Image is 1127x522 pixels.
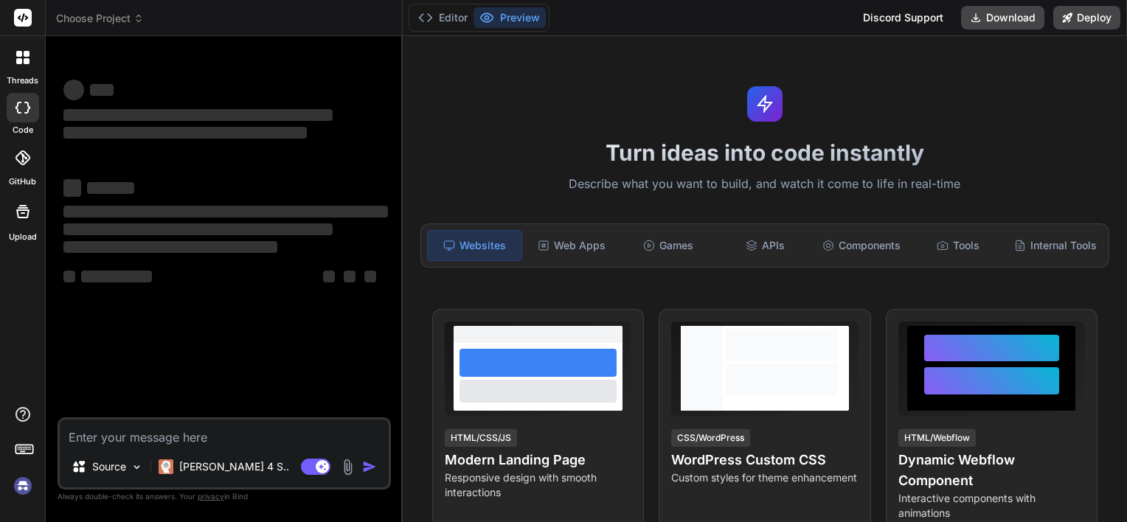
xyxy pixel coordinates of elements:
[81,271,152,282] span: ‌
[63,223,333,235] span: ‌
[474,7,546,28] button: Preview
[427,230,522,261] div: Websites
[131,461,143,473] img: Pick Models
[671,450,858,470] h4: WordPress Custom CSS
[898,429,976,447] div: HTML/Webflow
[412,175,1118,194] p: Describe what you want to build, and watch it come to life in real-time
[63,241,277,253] span: ‌
[671,429,750,447] div: CSS/WordPress
[63,109,333,121] span: ‌
[622,230,715,261] div: Games
[912,230,1005,261] div: Tools
[90,84,114,96] span: ‌
[13,124,33,136] label: code
[362,459,377,474] img: icon
[323,271,335,282] span: ‌
[63,271,75,282] span: ‌
[339,459,356,476] img: attachment
[671,470,858,485] p: Custom styles for theme enhancement
[815,230,909,261] div: Components
[159,459,173,474] img: Claude 4 Sonnet
[525,230,619,261] div: Web Apps
[87,182,134,194] span: ‌
[63,127,307,139] span: ‌
[854,6,952,29] div: Discord Support
[63,206,388,217] span: ‌
[445,470,631,500] p: Responsive design with smooth interactions
[9,231,37,243] label: Upload
[198,492,224,501] span: privacy
[898,450,1085,491] h4: Dynamic Webflow Component
[364,271,376,282] span: ‌
[63,179,81,197] span: ‌
[58,490,391,504] p: Always double-check its answers. Your in Bind
[412,139,1118,166] h1: Turn ideas into code instantly
[7,74,38,87] label: threads
[179,459,289,474] p: [PERSON_NAME] 4 S..
[961,6,1044,29] button: Download
[1008,230,1103,261] div: Internal Tools
[63,80,84,100] span: ‌
[9,175,36,188] label: GitHub
[10,473,35,498] img: signin
[1053,6,1120,29] button: Deploy
[445,450,631,470] h4: Modern Landing Page
[92,459,126,474] p: Source
[56,11,144,26] span: Choose Project
[344,271,356,282] span: ‌
[898,491,1085,521] p: Interactive components with animations
[718,230,812,261] div: APIs
[445,429,517,447] div: HTML/CSS/JS
[412,7,474,28] button: Editor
